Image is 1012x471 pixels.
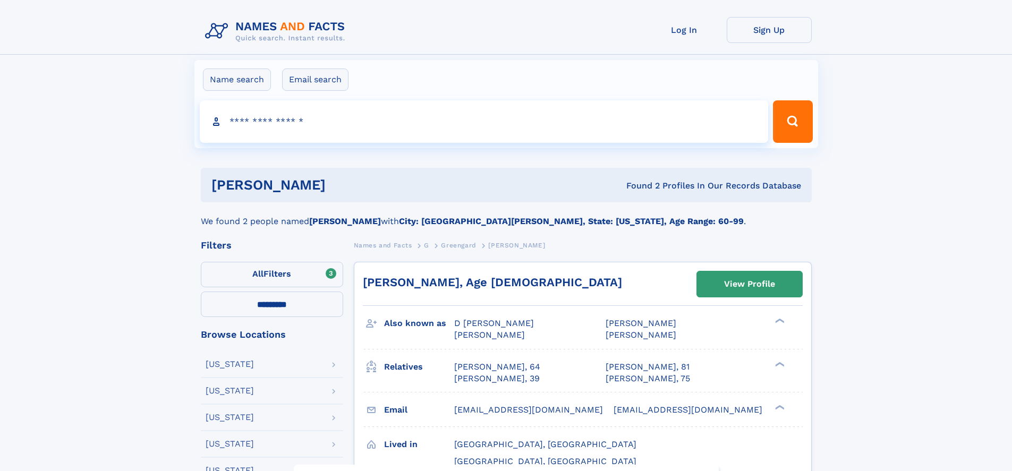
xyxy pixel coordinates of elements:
[614,405,762,415] span: [EMAIL_ADDRESS][DOMAIN_NAME]
[252,269,263,279] span: All
[309,216,381,226] b: [PERSON_NAME]
[384,358,454,376] h3: Relatives
[454,318,534,328] span: D [PERSON_NAME]
[201,17,354,46] img: Logo Names and Facts
[399,216,744,226] b: City: [GEOGRAPHIC_DATA][PERSON_NAME], State: [US_STATE], Age Range: 60-99
[363,276,622,289] a: [PERSON_NAME], Age [DEMOGRAPHIC_DATA]
[772,318,785,324] div: ❯
[772,404,785,410] div: ❯
[206,413,254,422] div: [US_STATE]
[606,318,676,328] span: [PERSON_NAME]
[454,439,636,449] span: [GEOGRAPHIC_DATA], [GEOGRAPHIC_DATA]
[282,68,348,91] label: Email search
[727,17,812,43] a: Sign Up
[772,361,785,367] div: ❯
[206,440,254,448] div: [US_STATE]
[201,241,343,250] div: Filters
[454,373,540,384] a: [PERSON_NAME], 39
[441,242,476,249] span: Greengard
[206,387,254,395] div: [US_STATE]
[201,330,343,339] div: Browse Locations
[384,314,454,332] h3: Also known as
[203,68,271,91] label: Name search
[424,242,429,249] span: G
[454,330,525,340] span: [PERSON_NAME]
[211,178,476,192] h1: [PERSON_NAME]
[201,202,812,228] div: We found 2 people named with .
[642,17,727,43] a: Log In
[476,180,801,192] div: Found 2 Profiles In Our Records Database
[606,330,676,340] span: [PERSON_NAME]
[206,360,254,369] div: [US_STATE]
[773,100,812,143] button: Search Button
[606,373,690,384] a: [PERSON_NAME], 75
[697,271,802,297] a: View Profile
[384,401,454,419] h3: Email
[354,238,412,252] a: Names and Facts
[454,456,636,466] span: [GEOGRAPHIC_DATA], [GEOGRAPHIC_DATA]
[384,435,454,453] h3: Lived in
[724,272,775,296] div: View Profile
[488,242,545,249] span: [PERSON_NAME]
[200,100,769,143] input: search input
[201,262,343,287] label: Filters
[424,238,429,252] a: G
[454,361,540,373] a: [PERSON_NAME], 64
[606,361,690,373] a: [PERSON_NAME], 81
[454,405,603,415] span: [EMAIL_ADDRESS][DOMAIN_NAME]
[441,238,476,252] a: Greengard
